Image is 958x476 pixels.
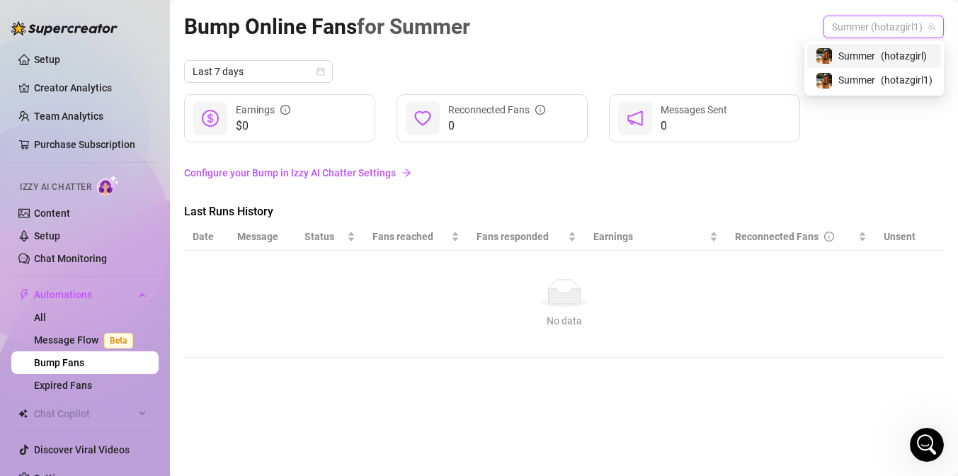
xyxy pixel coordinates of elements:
a: Content [34,208,70,219]
img: Profile image for Giselle [29,149,57,178]
th: Date [184,223,229,251]
span: Summer [838,48,875,64]
th: Earnings [585,223,726,251]
span: calendar [317,67,325,76]
span: arrow-right [401,168,411,178]
img: logo-BBDzfeDw.svg [11,21,118,35]
div: Reconnected Fans [448,102,545,118]
span: notification [627,110,644,127]
th: Fans reached [364,223,468,251]
span: Summer (hotazgirl1) [832,16,935,38]
div: Reconnected Fans [735,229,855,244]
span: Earnings [593,229,707,244]
span: heart [414,110,431,127]
span: dollar [202,110,219,127]
span: Status [304,229,344,244]
div: No data [198,313,930,329]
span: Help [224,381,247,391]
div: Message Copilot [21,336,263,363]
a: Discover Viral Videos [34,444,130,455]
iframe: Intercom live chat [910,428,944,462]
th: Fans responded [468,223,585,251]
span: Search for help [29,257,115,272]
button: Messages [94,346,188,402]
div: Message Online Fans automation [29,316,237,331]
span: Last Runs History [184,203,422,220]
div: Close [244,23,269,48]
span: info-circle [824,232,834,242]
span: Chat Copilot [34,402,135,425]
span: ( hotazgirl ) [881,48,927,64]
span: info-circle [535,105,545,115]
a: Configure your Bump in Izzy AI Chatter Settings [184,165,944,181]
div: Giselle [63,164,96,178]
a: Chat Monitoring [34,253,107,264]
span: ( hotazgirl1 ) [881,72,933,88]
p: Hi Summer 👋 [28,50,255,74]
span: Fans responded [477,229,565,244]
span: Home [31,381,63,391]
th: Unsent [875,223,924,251]
span: Izzy AI Chatter [20,181,91,194]
a: Setup [34,54,60,65]
div: • [DATE] [99,164,139,178]
img: Summer [816,73,832,89]
div: Profile image for GiselleHey! Thanks for reaching out. Regarding the video issue: if you're seein... [15,137,268,190]
span: $0 [236,118,290,135]
a: All [34,312,46,323]
div: Earnings [236,102,290,118]
span: 0 [661,118,727,135]
div: Message Online Fans automation [21,310,263,336]
a: Purchase Subscription [34,139,135,150]
a: Expired Fans [34,380,92,391]
a: Bump Fans [34,357,84,368]
span: team [928,23,936,31]
div: Recent message [29,128,254,143]
a: 📢 Join Our Telegram Channel [21,204,263,230]
span: for Summer [357,14,470,39]
span: Messages [118,381,166,391]
a: Message FlowBeta [34,334,139,346]
img: Summer [816,48,832,64]
th: Status [296,223,364,251]
a: Setup [34,230,60,242]
span: 0 [448,118,545,135]
span: Automations [34,283,135,306]
img: AI Chatter [97,175,119,195]
article: Bump Online Fans [184,10,470,43]
span: Messages Sent [661,104,727,115]
a: Team Analytics [34,110,103,122]
div: Recent messageProfile image for GiselleHey! Thanks for reaching out. Regarding the video issue: i... [14,116,269,191]
span: info-circle [280,105,290,115]
a: Creator Analytics [34,76,147,99]
div: 📢 Join Our Telegram Channel [29,210,237,225]
button: Help [189,346,283,402]
th: Message [229,223,297,251]
p: How can we help? [28,74,255,98]
div: Message Copilot [29,342,237,357]
span: thunderbolt [18,289,30,300]
button: Search for help [21,250,263,278]
span: Fans reached [372,229,448,244]
div: Super Mass [21,284,263,310]
img: Chat Copilot [18,409,28,419]
span: Summer [838,72,875,88]
div: Super Mass [29,290,237,305]
span: Beta [104,333,133,348]
a: Configure your Bump in Izzy AI Chatter Settingsarrow-right [184,159,944,186]
span: Last 7 days [193,61,324,82]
